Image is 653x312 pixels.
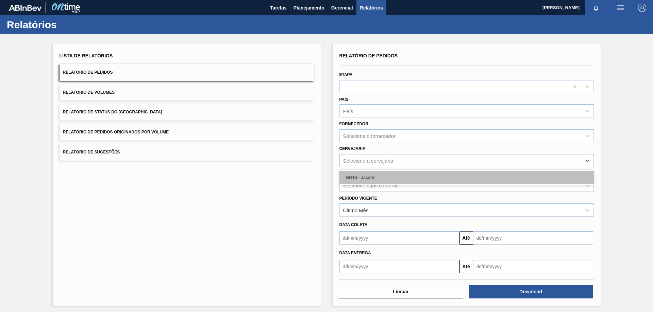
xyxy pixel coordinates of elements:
div: BR16 - Jacareí [339,171,594,184]
button: Notificações [585,3,607,13]
img: userActions [616,4,624,12]
label: Fornecedor [339,122,368,126]
button: Limpar [339,285,463,298]
span: Gerencial [331,4,353,12]
span: Relatório de Pedidos [63,70,113,75]
span: Relatório de Status do [GEOGRAPHIC_DATA] [63,110,162,114]
span: Tarefas [270,4,287,12]
div: País [343,108,353,114]
div: Último Mês [343,207,369,213]
span: Lista de Relatórios [60,53,113,58]
button: Relatório de Volumes [60,84,314,101]
div: Selecione suas carteiras [343,182,399,188]
button: Relatório de Pedidos Originados por Volume [60,124,314,141]
span: Data coleta [339,222,368,227]
span: Relatórios [360,4,383,12]
button: Até [459,231,473,245]
input: dd/mm/yyyy [473,260,593,273]
span: Relatório de Pedidos [339,53,398,58]
span: Planejamento [294,4,324,12]
span: Relatório de Sugestões [63,150,120,154]
h1: Relatórios [7,21,128,29]
span: Relatório de Volumes [63,90,115,95]
label: Cervejaria [339,146,366,151]
span: Data entrega [339,251,371,255]
button: Até [459,260,473,273]
label: Período Vigente [339,196,377,201]
button: Relatório de Status do [GEOGRAPHIC_DATA] [60,104,314,121]
label: País [339,97,349,102]
span: Relatório de Pedidos Originados por Volume [63,130,169,134]
button: Relatório de Pedidos [60,64,314,81]
div: Selecione a cervejaria [343,158,394,163]
div: Selecione o fornecedor [343,133,396,139]
button: Relatório de Sugestões [60,144,314,161]
input: dd/mm/yyyy [339,260,459,273]
img: Logout [638,4,646,12]
label: Etapa [339,72,353,77]
input: dd/mm/yyyy [339,231,459,245]
input: dd/mm/yyyy [473,231,593,245]
img: TNhmsLtSVTkK8tSr43FrP2fwEKptu5GPRR3wAAAABJRU5ErkJggg== [9,5,41,11]
button: Download [469,285,593,298]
